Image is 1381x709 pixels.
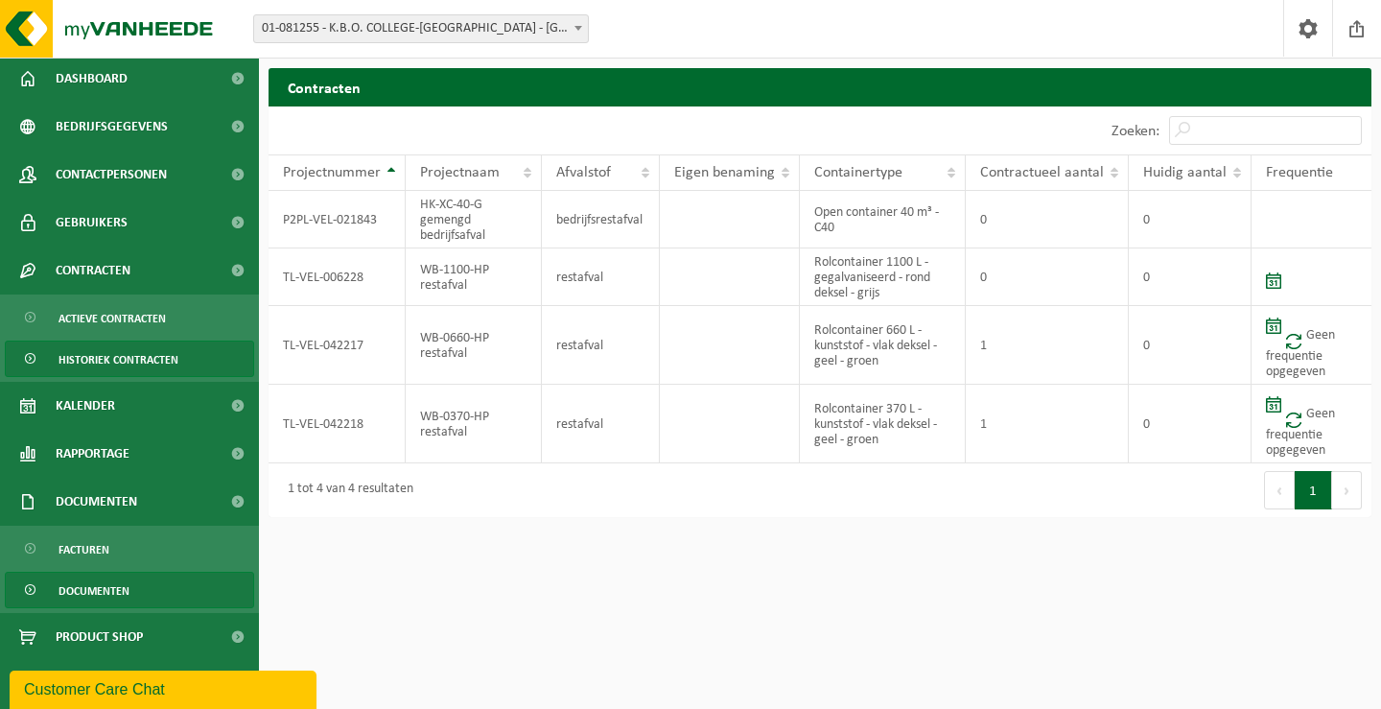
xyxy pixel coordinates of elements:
td: 1 [966,385,1129,463]
h2: Contracten [269,68,1371,106]
span: Gebruikers [56,199,128,247]
span: Projectnaam [420,165,500,180]
td: restafval [542,248,659,306]
label: Zoeken: [1112,124,1159,139]
button: Next [1332,471,1362,509]
td: bedrijfsrestafval [542,191,659,248]
span: Acceptatievoorwaarden [56,661,211,709]
button: Previous [1264,471,1295,509]
td: WB-1100-HP restafval [406,248,542,306]
span: Huidig aantal [1143,165,1227,180]
a: Facturen [5,531,254,567]
td: Rolcontainer 1100 L - gegalvaniseerd - rond deksel - grijs [800,248,967,306]
a: Documenten [5,572,254,608]
iframe: chat widget [10,667,320,709]
span: Product Shop [56,613,143,661]
span: 01-081255 - K.B.O. COLLEGE-SLEUTELBOS - OUDENAARDE [254,15,588,42]
td: 1 [966,306,1129,385]
span: Contactpersonen [56,151,167,199]
td: Rolcontainer 660 L - kunststof - vlak deksel - geel - groen [800,306,967,385]
span: Afvalstof [556,165,611,180]
a: Historiek contracten [5,341,254,377]
span: Rapportage [56,430,129,478]
span: Contracten [56,247,130,295]
td: 0 [1129,385,1252,463]
a: Actieve contracten [5,299,254,336]
td: 0 [1129,248,1252,306]
td: Open container 40 m³ - C40 [800,191,967,248]
span: Facturen [59,532,109,568]
td: 0 [966,191,1129,248]
td: Geen frequentie opgegeven [1252,385,1371,463]
span: Kalender [56,382,115,430]
span: Documenten [59,573,129,609]
span: Containertype [814,165,902,180]
td: restafval [542,306,659,385]
td: TL-VEL-042217 [269,306,406,385]
td: WB-0370-HP restafval [406,385,542,463]
span: Eigen benaming [674,165,775,180]
span: 01-081255 - K.B.O. COLLEGE-SLEUTELBOS - OUDENAARDE [253,14,589,43]
td: 0 [1129,191,1252,248]
span: Historiek contracten [59,342,178,378]
span: Contractueel aantal [980,165,1104,180]
td: 0 [1129,306,1252,385]
span: Actieve contracten [59,300,166,337]
td: P2PL-VEL-021843 [269,191,406,248]
span: Projectnummer [283,165,381,180]
div: 1 tot 4 van 4 resultaten [278,473,413,508]
span: Dashboard [56,55,128,103]
span: Bedrijfsgegevens [56,103,168,151]
span: Frequentie [1266,165,1333,180]
td: restafval [542,385,659,463]
td: Geen frequentie opgegeven [1252,306,1371,385]
td: Rolcontainer 370 L - kunststof - vlak deksel - geel - groen [800,385,967,463]
td: 0 [966,248,1129,306]
td: HK-XC-40-G gemengd bedrijfsafval [406,191,542,248]
td: TL-VEL-006228 [269,248,406,306]
button: 1 [1295,471,1332,509]
span: Documenten [56,478,137,526]
td: TL-VEL-042218 [269,385,406,463]
td: WB-0660-HP restafval [406,306,542,385]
